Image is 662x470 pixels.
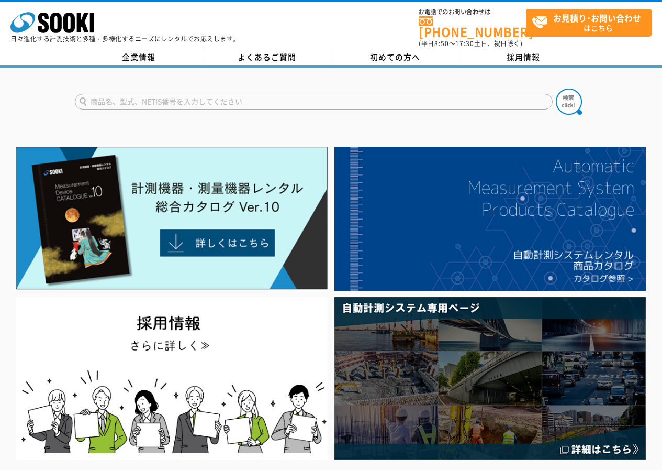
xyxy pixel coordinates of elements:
[553,12,641,24] strong: お見積り･お問い合わせ
[419,39,522,48] span: (平日 ～ 土日、祝日除く)
[419,9,526,15] span: お電話でのお問い合わせは
[331,50,459,65] a: 初めての方へ
[75,94,553,110] input: 商品名、型式、NETIS番号を入力してください
[16,147,328,290] img: Catalog Ver10
[10,36,240,42] p: 日々進化する計測技術と多種・多様化するニーズにレンタルでお応えします。
[434,39,449,48] span: 8:50
[334,147,646,291] img: 自動計測システムカタログ
[526,9,652,37] a: お見積り･お問い合わせはこちら
[16,297,328,459] img: SOOKI recruit
[203,50,331,65] a: よくあるご質問
[334,297,646,459] img: 自動計測システム専用ページ
[556,89,582,115] img: btn_search.png
[459,50,588,65] a: 採用情報
[370,51,420,63] span: 初めての方へ
[419,16,526,38] a: [PHONE_NUMBER]
[532,9,651,36] span: はこちら
[75,50,203,65] a: 企業情報
[455,39,474,48] span: 17:30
